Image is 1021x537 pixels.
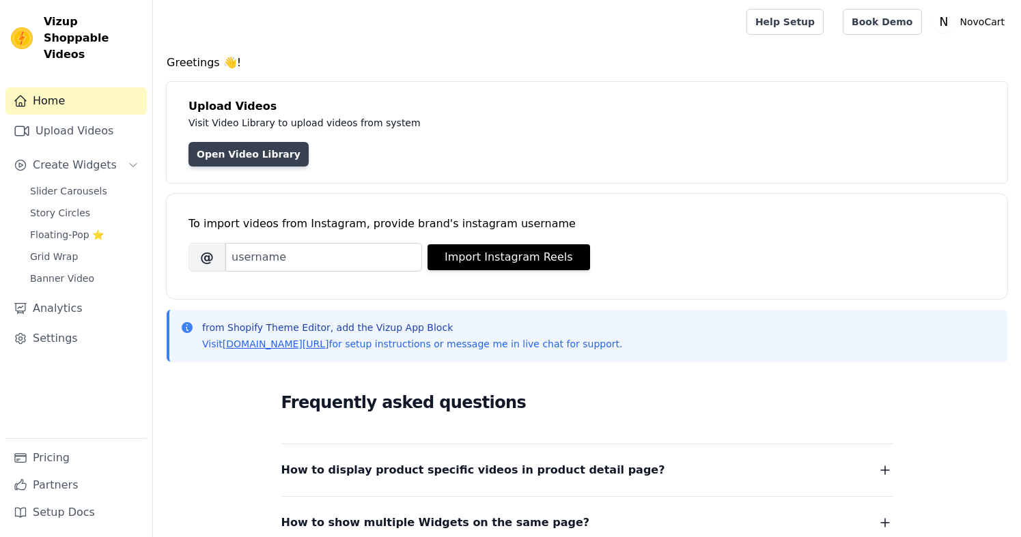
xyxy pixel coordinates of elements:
img: Vizup [11,27,33,49]
h2: Frequently asked questions [281,389,893,416]
a: [DOMAIN_NAME][URL] [223,338,329,349]
button: Import Instagram Reels [428,244,590,270]
div: To import videos from Instagram, provide brand's instagram username [188,216,985,232]
h4: Upload Videos [188,98,985,115]
span: How to show multiple Widgets on the same page? [281,513,590,532]
h4: Greetings 👋! [167,55,1007,71]
p: from Shopify Theme Editor, add the Vizup App Block [202,321,622,334]
button: How to show multiple Widgets on the same page? [281,513,893,532]
span: @ [188,243,225,272]
text: N [939,15,948,29]
span: Story Circles [30,206,90,220]
span: Grid Wrap [30,250,78,263]
img: website_grey.svg [22,35,33,46]
span: Floating-Pop ⭐ [30,228,104,242]
button: Create Widgets [5,151,147,179]
a: Settings [5,325,147,352]
a: Pricing [5,444,147,471]
span: Slider Carousels [30,184,107,198]
img: tab_keywords_by_traffic_grey.svg [138,79,149,90]
span: Vizup Shoppable Videos [44,14,141,63]
a: Open Video Library [188,142,309,166]
div: Domain: [DOMAIN_NAME] [36,35,150,46]
img: tab_domain_overview_orange.svg [40,79,51,90]
span: Create Widgets [33,157,117,173]
button: N NovoCart [933,10,1011,34]
p: NovoCart [955,10,1011,34]
a: Analytics [5,295,147,322]
button: How to display product specific videos in product detail page? [281,461,893,480]
input: username [225,243,422,272]
a: Help Setup [746,9,824,35]
a: Banner Video [22,269,147,288]
a: Story Circles [22,203,147,222]
span: How to display product specific videos in product detail page? [281,461,665,480]
a: Grid Wrap [22,247,147,266]
a: Slider Carousels [22,182,147,201]
img: logo_orange.svg [22,22,33,33]
a: Floating-Pop ⭐ [22,225,147,244]
a: Setup Docs [5,499,147,526]
p: Visit Video Library to upload videos from system [188,115,800,131]
div: Domain Overview [55,81,122,89]
div: Keywords by Traffic [153,81,225,89]
span: Banner Video [30,272,94,285]
a: Partners [5,471,147,499]
a: Home [5,87,147,115]
a: Book Demo [843,9,921,35]
a: Upload Videos [5,117,147,145]
div: v 4.0.25 [38,22,67,33]
p: Visit for setup instructions or message me in live chat for support. [202,337,622,351]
